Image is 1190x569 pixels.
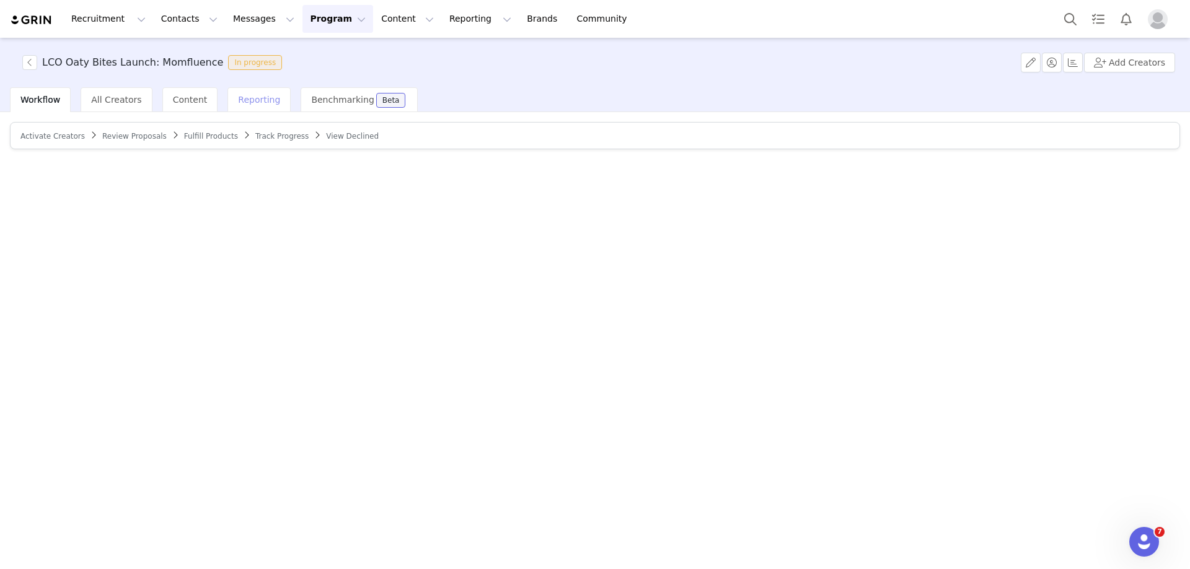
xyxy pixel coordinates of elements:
[102,132,167,141] span: Review Proposals
[154,5,225,33] button: Contacts
[519,5,568,33] a: Brands
[326,132,379,141] span: View Declined
[184,132,238,141] span: Fulfill Products
[20,132,85,141] span: Activate Creators
[302,5,373,33] button: Program
[374,5,441,33] button: Content
[1057,5,1084,33] button: Search
[1148,9,1168,29] img: placeholder-profile.jpg
[238,95,280,105] span: Reporting
[1113,5,1140,33] button: Notifications
[228,55,282,70] span: In progress
[1155,527,1165,537] span: 7
[1084,53,1175,72] button: Add Creators
[42,55,223,70] h3: LCO Oaty Bites Launch: Momfluence
[1085,5,1112,33] a: Tasks
[173,95,208,105] span: Content
[91,95,141,105] span: All Creators
[442,5,519,33] button: Reporting
[22,55,287,70] span: [object Object]
[570,5,640,33] a: Community
[10,14,53,26] img: grin logo
[64,5,153,33] button: Recruitment
[1129,527,1159,557] iframe: Intercom live chat
[20,95,60,105] span: Workflow
[311,95,374,105] span: Benchmarking
[382,97,400,104] div: Beta
[226,5,302,33] button: Messages
[1140,9,1180,29] button: Profile
[255,132,309,141] span: Track Progress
